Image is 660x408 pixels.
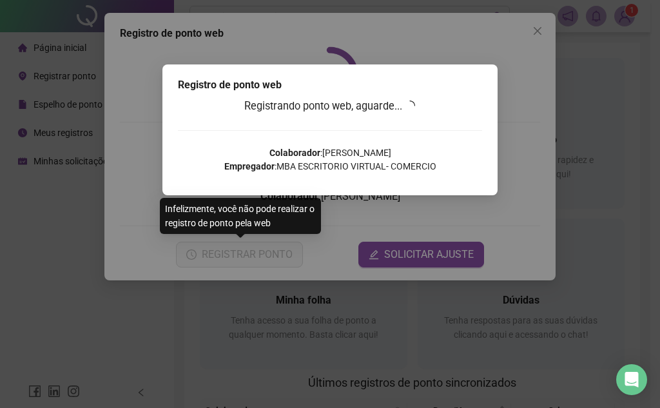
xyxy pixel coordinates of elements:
div: Infelizmente, você não pode realizar o registro de ponto pela web [160,198,321,234]
div: Open Intercom Messenger [616,364,647,395]
strong: Empregador [224,161,275,171]
strong: Colaborador [269,148,320,158]
p: : [PERSON_NAME] : MBA ESCRITORIO VIRTUAL- COMERCIO [178,146,482,173]
div: Registro de ponto web [178,77,482,93]
h3: Registrando ponto web, aguarde... [178,98,482,115]
span: loading [405,101,415,111]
